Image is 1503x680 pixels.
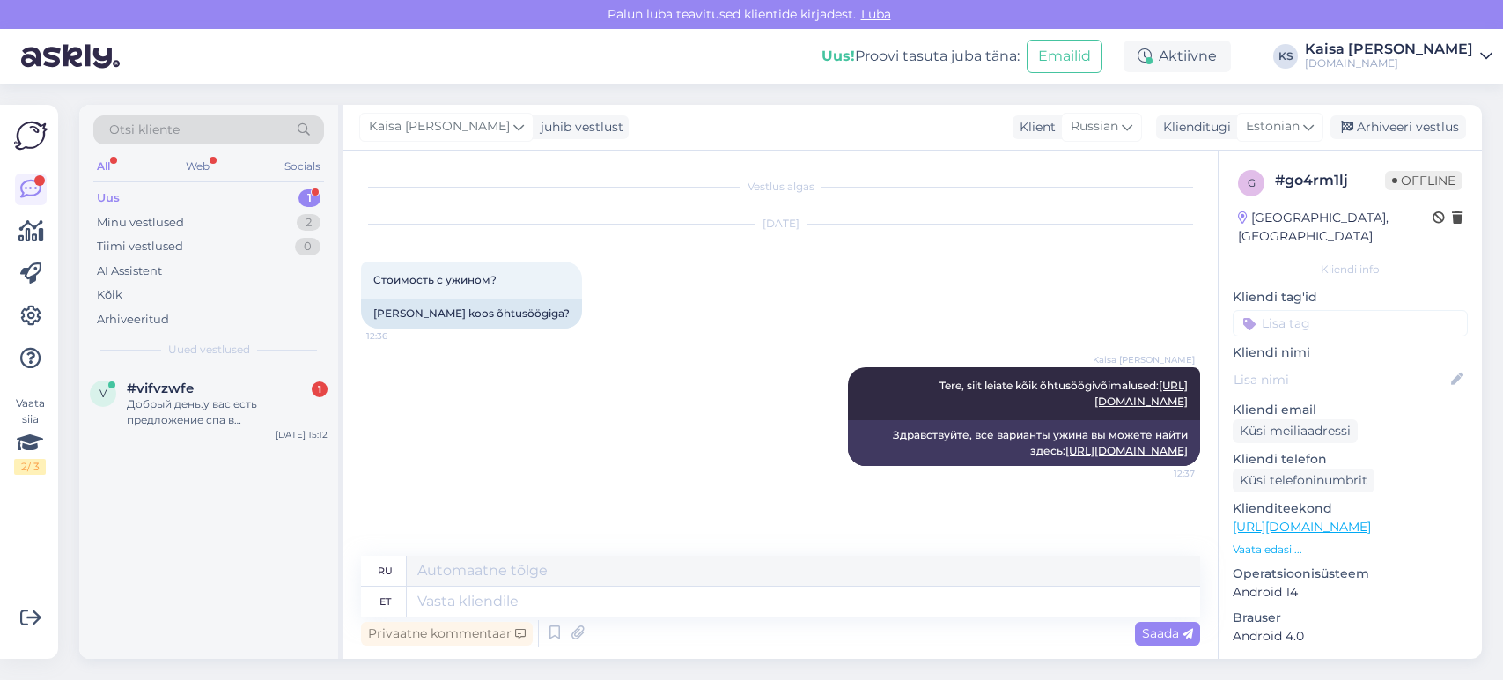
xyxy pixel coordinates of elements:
[379,587,391,617] div: et
[1124,41,1231,72] div: Aktiivne
[534,118,623,137] div: juhib vestlust
[127,396,328,428] div: Добрый день.у вас есть предложение спа в [GEOGRAPHIC_DATA]?
[1233,627,1468,646] p: Android 4.0
[1156,118,1231,137] div: Klienditugi
[361,299,582,329] div: [PERSON_NAME] koos õhtusöögiga?
[97,189,120,207] div: Uus
[1246,117,1300,137] span: Estonian
[1233,583,1468,602] p: Android 14
[1233,419,1358,443] div: Küsi meiliaadressi
[361,622,533,646] div: Privaatne kommentaar
[1233,262,1468,277] div: Kliendi info
[821,48,855,64] b: Uus!
[1330,115,1466,139] div: Arhiveeri vestlus
[1233,401,1468,419] p: Kliendi email
[821,46,1020,67] div: Proovi tasuta juba täna:
[14,395,46,475] div: Vaata siia
[1385,171,1462,190] span: Offline
[1093,353,1195,366] span: Kaisa [PERSON_NAME]
[93,155,114,178] div: All
[1233,288,1468,307] p: Kliendi tag'id
[1233,519,1371,535] a: [URL][DOMAIN_NAME]
[281,155,324,178] div: Socials
[297,214,320,232] div: 2
[1305,42,1473,56] div: Kaisa [PERSON_NAME]
[97,262,162,280] div: AI Assistent
[1233,499,1468,518] p: Klienditeekond
[1275,170,1385,191] div: # go4rm1lj
[312,381,328,397] div: 1
[361,179,1200,195] div: Vestlus algas
[1233,609,1468,627] p: Brauser
[1071,117,1118,137] span: Russian
[1238,209,1433,246] div: [GEOGRAPHIC_DATA], [GEOGRAPHIC_DATA]
[1013,118,1056,137] div: Klient
[295,238,320,255] div: 0
[276,428,328,441] div: [DATE] 15:12
[97,238,183,255] div: Tiimi vestlused
[1027,40,1102,73] button: Emailid
[1233,565,1468,583] p: Operatsioonisüsteem
[1233,542,1468,558] p: Vaata edasi ...
[848,420,1200,466] div: Здравствуйте, все варианты ужина вы можете найти здесь:
[1233,310,1468,336] input: Lisa tag
[1142,625,1193,641] span: Saada
[168,342,250,358] span: Uued vestlused
[298,189,320,207] div: 1
[939,379,1188,408] span: Tere, siit leiate kõik õhtusöögivõimalused:
[856,6,896,22] span: Luba
[1305,42,1492,70] a: Kaisa [PERSON_NAME][DOMAIN_NAME]
[378,556,393,586] div: ru
[366,329,432,343] span: 12:36
[97,311,169,329] div: Arhiveeritud
[1233,344,1468,362] p: Kliendi nimi
[127,381,194,396] span: #vifvzwfe
[14,119,48,152] img: Askly Logo
[14,459,46,475] div: 2 / 3
[1129,467,1195,480] span: 12:37
[97,286,122,304] div: Kõik
[97,214,184,232] div: Minu vestlused
[373,273,497,286] span: Стоимость с ужином?
[1305,56,1473,70] div: [DOMAIN_NAME]
[361,216,1200,232] div: [DATE]
[1248,176,1256,189] span: g
[1233,469,1374,492] div: Küsi telefoninumbrit
[99,387,107,400] span: v
[369,117,510,137] span: Kaisa [PERSON_NAME]
[1273,44,1298,69] div: KS
[1065,444,1188,457] a: [URL][DOMAIN_NAME]
[109,121,180,139] span: Otsi kliente
[1234,370,1448,389] input: Lisa nimi
[1233,450,1468,469] p: Kliendi telefon
[182,155,213,178] div: Web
